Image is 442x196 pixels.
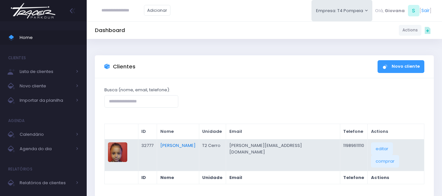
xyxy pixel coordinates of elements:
h3: Clientes [113,63,135,70]
th: Unidade [199,171,226,184]
div: [ ] [372,3,434,18]
th: Unidade [199,124,226,139]
td: 11989611110 [340,139,368,171]
span: Lista de clientes [20,67,72,76]
span: Giovana [385,8,405,14]
a: Actions [399,25,421,36]
span: Importar da planilha [20,96,72,105]
td: 32777 [138,139,157,171]
a: Adicionar [144,5,171,16]
th: Email [226,124,340,139]
td: [PERSON_NAME][EMAIL_ADDRESS][DOMAIN_NAME] [226,139,340,171]
a: comprar [371,155,399,168]
span: S [408,5,419,16]
h4: Clientes [8,51,26,64]
a: Novo cliente [378,60,424,73]
th: Actions [368,171,424,184]
th: Nome [157,124,199,139]
th: Telefone [340,171,368,184]
span: Olá, [375,8,384,14]
th: Actions [368,124,424,139]
a: Sair [421,7,430,14]
label: Busca (nome, email, telefone): [104,87,170,93]
span: Home [20,33,79,42]
h4: Relatórios [8,163,32,176]
th: Telefone [340,124,368,139]
span: Agenda do dia [20,145,72,153]
a: editar [371,142,393,155]
span: Calendário [20,130,72,139]
th: Email [226,171,340,184]
td: T2 Cerro [199,139,226,171]
span: Relatórios de clientes [20,179,72,187]
th: ID [138,171,157,184]
h4: Agenda [8,114,25,127]
th: Nome [157,171,199,184]
span: Novo cliente [20,82,72,90]
a: [PERSON_NAME] [160,142,196,149]
th: ID [138,124,157,139]
h5: Dashboard [95,27,125,34]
